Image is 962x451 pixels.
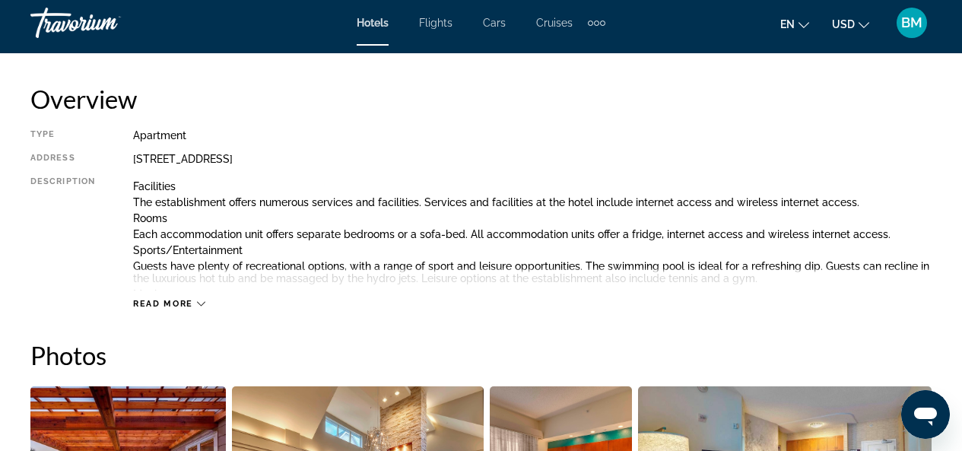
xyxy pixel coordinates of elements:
button: Extra navigation items [588,11,605,35]
a: Cars [483,17,506,29]
div: [STREET_ADDRESS] [133,153,932,165]
h2: Overview [30,84,932,114]
p: Rooms [133,212,932,224]
div: Type [30,129,95,141]
a: Hotels [357,17,389,29]
iframe: Button to launch messaging window [901,390,950,439]
div: Apartment [133,129,932,141]
span: USD [832,18,855,30]
button: User Menu [892,7,932,39]
div: Address [30,153,95,165]
p: Facilities [133,180,932,192]
p: Guests have plenty of recreational options, with a range of sport and leisure opportunities. The ... [133,260,932,284]
p: The establishment offers numerous services and facilities. Services and facilities at the hotel i... [133,196,932,208]
button: Change language [780,13,809,35]
div: Description [30,176,95,291]
button: Change currency [832,13,869,35]
p: Each accommodation unit offers separate bedrooms or a sofa-bed. All accommodation units offer a f... [133,228,932,240]
button: Read more [133,298,205,310]
span: en [780,18,795,30]
span: BM [901,15,922,30]
a: Travorium [30,3,183,43]
h2: Photos [30,340,932,370]
span: Read more [133,299,193,309]
a: Cruises [536,17,573,29]
p: Sports/Entertainment [133,244,932,256]
a: Flights [419,17,452,29]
